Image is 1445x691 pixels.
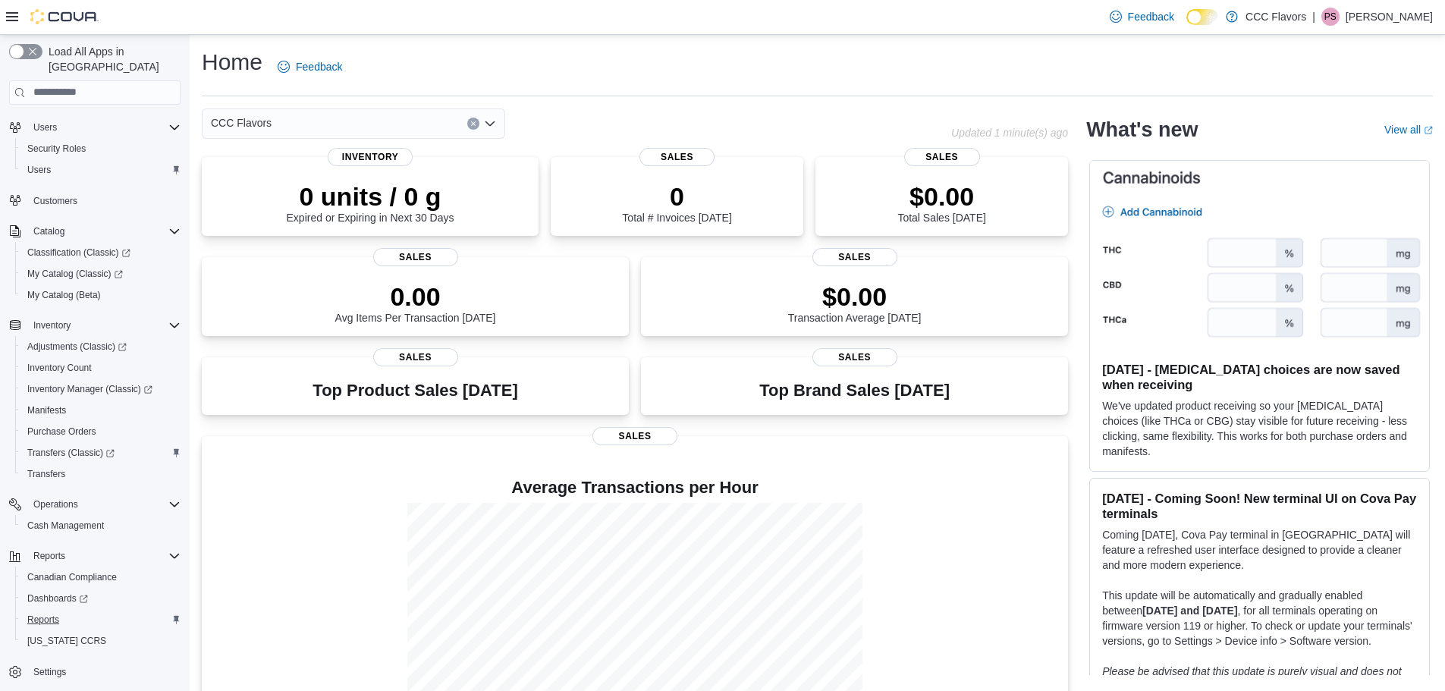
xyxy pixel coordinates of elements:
span: Operations [27,495,181,514]
span: Inventory Count [27,362,92,374]
span: Washington CCRS [21,632,181,650]
span: Inventory Manager (Classic) [21,380,181,398]
p: 0 units / 0 g [287,181,454,212]
button: Reports [27,547,71,565]
a: Reports [21,611,65,629]
a: My Catalog (Classic) [15,263,187,284]
h3: [DATE] - Coming Soon! New terminal UI on Cova Pay terminals [1102,491,1417,521]
div: Expired or Expiring in Next 30 Days [287,181,454,224]
h3: Top Brand Sales [DATE] [759,382,950,400]
a: Security Roles [21,140,92,158]
h3: Top Product Sales [DATE] [313,382,517,400]
a: Canadian Compliance [21,568,123,586]
span: Sales [812,248,897,266]
span: Dark Mode [1186,25,1187,26]
span: Classification (Classic) [27,247,130,259]
span: Inventory [33,319,71,331]
h2: What's new [1086,118,1198,142]
p: 0 [622,181,731,212]
span: Inventory [328,148,413,166]
span: Purchase Orders [27,426,96,438]
span: Adjustments (Classic) [27,341,127,353]
span: Dashboards [27,592,88,605]
a: Transfers [21,465,71,483]
h4: Average Transactions per Hour [214,479,1056,497]
span: Reports [33,550,65,562]
span: My Catalog (Classic) [21,265,181,283]
span: Purchase Orders [21,422,181,441]
span: Security Roles [27,143,86,155]
span: Reports [27,547,181,565]
div: Avg Items Per Transaction [DATE] [335,281,496,324]
button: Reports [3,545,187,567]
img: Cova [30,9,99,24]
span: Sales [373,348,458,366]
span: Sales [812,348,897,366]
a: Inventory Count [21,359,98,377]
span: Catalog [33,225,64,237]
a: Feedback [272,52,348,82]
span: Feedback [1128,9,1174,24]
button: Operations [3,494,187,515]
span: Dashboards [21,589,181,608]
span: Canadian Compliance [21,568,181,586]
a: Classification (Classic) [15,242,187,263]
button: Inventory Count [15,357,187,378]
span: Load All Apps in [GEOGRAPHIC_DATA] [42,44,181,74]
button: Catalog [27,222,71,240]
span: Canadian Compliance [27,571,117,583]
button: Users [3,117,187,138]
span: Cash Management [27,520,104,532]
span: Inventory Count [21,359,181,377]
button: Reports [15,609,187,630]
span: My Catalog (Beta) [27,289,101,301]
span: Reports [21,611,181,629]
p: 0.00 [335,281,496,312]
input: Dark Mode [1186,9,1218,25]
span: Operations [33,498,78,510]
h1: Home [202,47,262,77]
span: Manifests [21,401,181,419]
button: Transfers [15,463,187,485]
a: Feedback [1104,2,1180,32]
span: Inventory Manager (Classic) [27,383,152,395]
span: Sales [639,148,715,166]
span: Catalog [27,222,181,240]
p: This update will be automatically and gradually enabled between , for all terminals operating on ... [1102,588,1417,649]
a: Dashboards [21,589,94,608]
p: Coming [DATE], Cova Pay terminal in [GEOGRAPHIC_DATA] will feature a refreshed user interface des... [1102,527,1417,573]
a: Adjustments (Classic) [15,336,187,357]
button: Canadian Compliance [15,567,187,588]
a: Inventory Manager (Classic) [15,378,187,400]
span: Transfers [27,468,65,480]
span: Users [33,121,57,133]
span: My Catalog (Beta) [21,286,181,304]
span: Classification (Classic) [21,243,181,262]
span: Sales [904,148,980,166]
span: Users [27,118,181,137]
button: Manifests [15,400,187,421]
span: Users [21,161,181,179]
span: [US_STATE] CCRS [27,635,106,647]
span: PS [1324,8,1337,26]
button: Settings [3,661,187,683]
button: Operations [27,495,84,514]
button: Catalog [3,221,187,242]
h3: [DATE] - [MEDICAL_DATA] choices are now saved when receiving [1102,362,1417,392]
span: Sales [373,248,458,266]
a: Transfers (Classic) [15,442,187,463]
a: Transfers (Classic) [21,444,121,462]
button: Purchase Orders [15,421,187,442]
svg: External link [1424,126,1433,135]
button: [US_STATE] CCRS [15,630,187,652]
button: Clear input [467,118,479,130]
button: Users [27,118,63,137]
p: Updated 1 minute(s) ago [951,127,1068,139]
a: View allExternal link [1384,124,1433,136]
button: Inventory [27,316,77,335]
span: Users [27,164,51,176]
a: My Catalog (Beta) [21,286,107,304]
div: Total # Invoices [DATE] [622,181,731,224]
button: Cash Management [15,515,187,536]
a: Customers [27,192,83,210]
